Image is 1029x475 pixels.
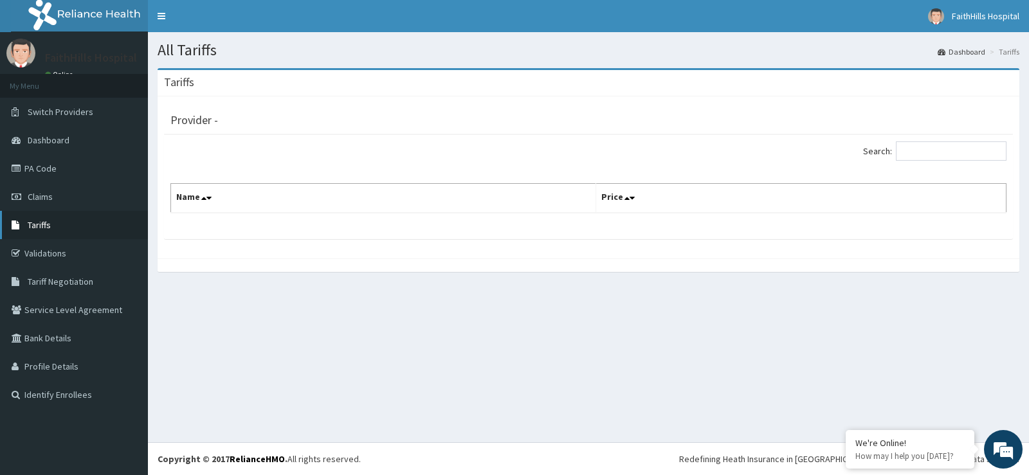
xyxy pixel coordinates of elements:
p: FaithHills Hospital [45,52,137,64]
span: Claims [28,191,53,202]
a: Dashboard [938,46,985,57]
span: Tariff Negotiation [28,276,93,287]
span: Tariffs [28,219,51,231]
li: Tariffs [987,46,1019,57]
th: Price [596,184,1006,213]
span: Switch Providers [28,106,93,118]
th: Name [171,184,596,213]
p: How may I help you today? [855,451,965,462]
a: RelianceHMO [230,453,285,465]
img: User Image [6,39,35,67]
div: Redefining Heath Insurance in [GEOGRAPHIC_DATA] using Telemedicine and Data Science! [679,453,1019,465]
div: We're Online! [855,437,965,449]
a: Online [45,70,76,79]
strong: Copyright © 2017 . [158,453,287,465]
h3: Tariffs [164,76,194,88]
img: User Image [928,8,944,24]
span: FaithHills Hospital [952,10,1019,22]
span: Dashboard [28,134,69,146]
h1: All Tariffs [158,42,1019,58]
h3: Provider - [170,114,218,126]
footer: All rights reserved. [148,442,1029,475]
label: Search: [863,141,1006,161]
input: Search: [896,141,1006,161]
